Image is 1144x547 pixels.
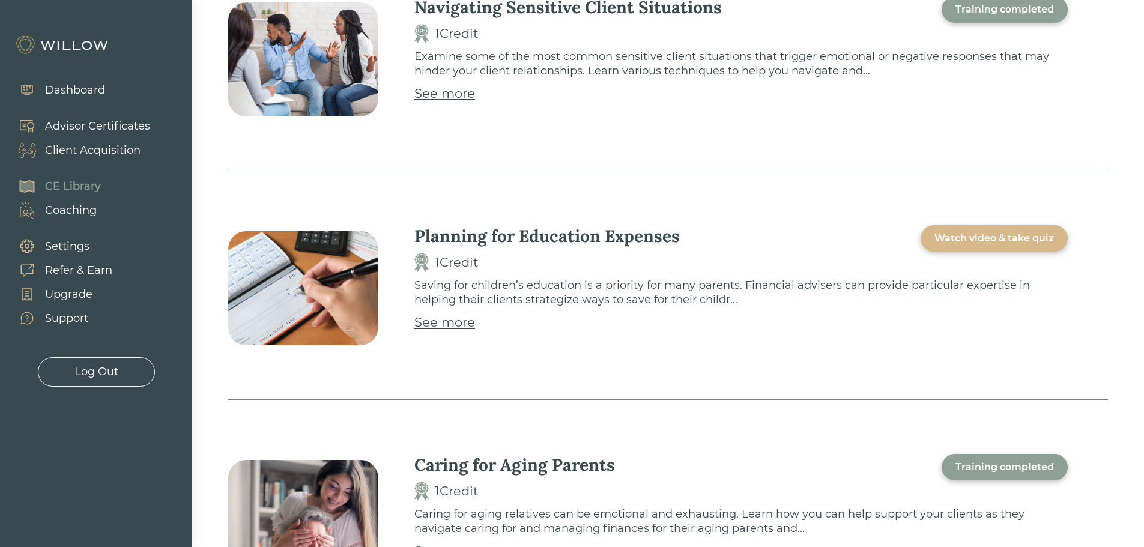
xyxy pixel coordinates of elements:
[6,114,150,138] a: Advisor Certificates
[15,35,111,55] img: Willow
[6,282,112,306] a: Upgrade
[74,364,118,380] div: Log Out
[934,231,1054,246] div: Watch video & take quiz
[414,278,1068,307] p: Saving for children’s education is a priority for many parents. Financial advisers can provide pa...
[6,234,112,258] a: Settings
[414,313,475,332] a: See more
[6,198,101,222] a: Coaching
[414,507,1068,536] p: Caring for aging relatives can be emotional and exhausting. Learn how you can help support your c...
[955,460,1054,474] div: Training completed
[435,253,479,272] div: 1 Credit
[45,202,97,219] div: Coaching
[414,49,1068,78] p: Examine some of the most common sensitive client situations that trigger emotional or negative re...
[45,178,101,195] div: CE Library
[45,118,150,134] div: Advisor Certificates
[435,24,479,43] div: 1 Credit
[45,238,89,255] div: Settings
[6,138,150,162] a: Client Acquisition
[414,225,680,247] div: Planning for Education Expenses
[45,286,92,303] div: Upgrade
[6,78,105,102] a: Dashboard
[435,482,479,501] div: 1 Credit
[955,2,1054,17] div: Training completed
[45,262,112,279] div: Refer & Earn
[414,454,615,476] div: Caring for Aging Parents
[6,174,101,198] a: CE Library
[45,82,105,98] div: Dashboard
[45,310,88,327] div: Support
[6,258,112,282] a: Refer & Earn
[45,142,141,159] div: Client Acquisition
[414,84,475,103] a: See more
